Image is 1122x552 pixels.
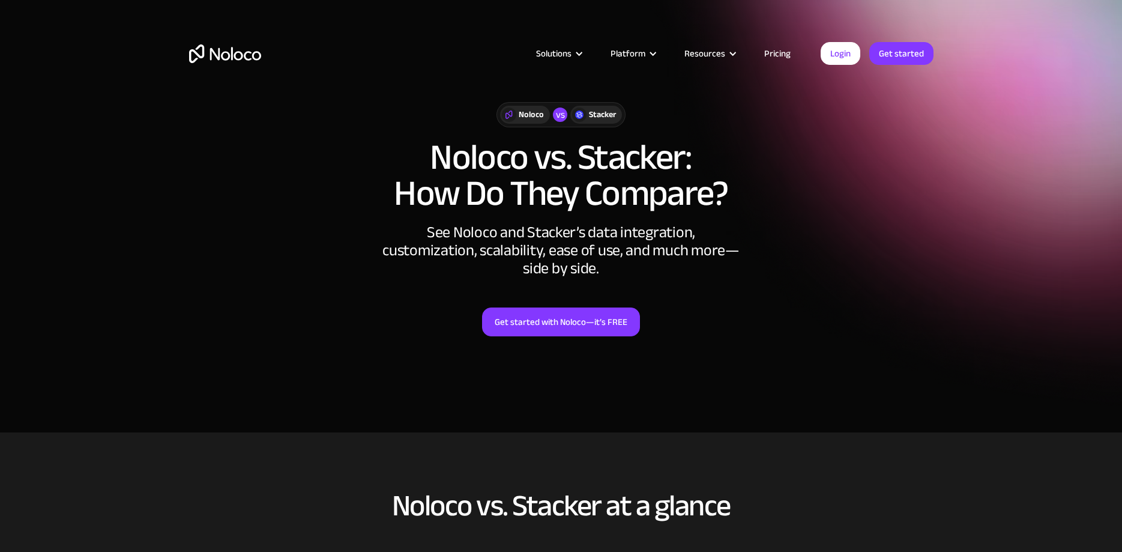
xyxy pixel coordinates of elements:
div: Stacker [589,108,616,121]
div: vs [553,108,567,122]
div: Solutions [521,46,596,61]
a: home [189,44,261,63]
a: Get started [869,42,933,65]
div: See Noloco and Stacker’s data integration, customization, scalability, ease of use, and much more... [381,223,741,278]
div: Noloco [519,108,544,121]
div: Resources [669,46,749,61]
div: Solutions [536,46,572,61]
div: Platform [596,46,669,61]
h2: Noloco vs. Stacker at a glance [189,490,933,522]
h1: Noloco vs. Stacker: How Do They Compare? [189,139,933,211]
a: Login [821,42,860,65]
div: Resources [684,46,725,61]
div: Platform [611,46,645,61]
a: Pricing [749,46,806,61]
a: Get started with Noloco—it’s FREE [482,308,640,336]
